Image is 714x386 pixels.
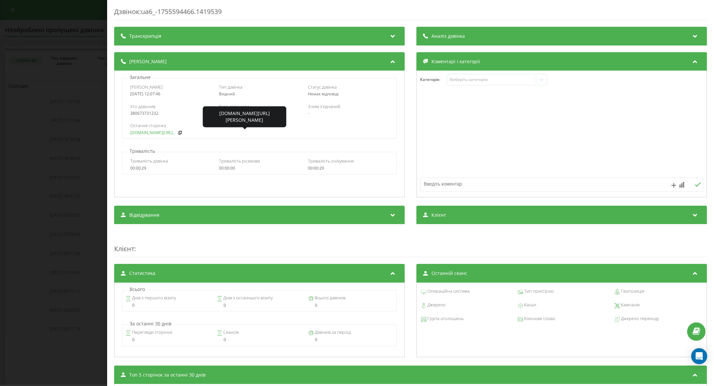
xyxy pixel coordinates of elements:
[114,231,707,257] div: :
[130,111,211,116] div: 380673731232
[219,166,300,171] div: 00:00:00
[222,329,239,336] span: Сеансів
[308,84,337,90] span: Статус дзвінка
[308,91,339,97] span: Немає відповіді
[523,302,536,308] span: Канал
[691,348,707,364] div: Open Intercom Messenger
[129,372,206,378] span: Топ 5 сторінок за останні 30 днів
[131,329,172,336] span: Перегляди сторінок
[426,315,464,322] span: Група оголошень
[129,58,167,65] span: [PERSON_NAME]
[219,84,242,90] span: Тип дзвінка
[130,122,166,128] span: Остання сторінка
[308,158,354,164] span: Тривалість очікування
[308,166,389,171] div: 00:00:29
[308,337,393,342] div: 0
[130,158,168,164] span: Тривалість дзвінка
[420,77,447,82] h4: Категорія :
[431,58,480,65] span: Коментарі і категорії
[217,303,302,308] div: 0
[219,103,249,109] span: Куди дзвонили
[114,7,707,20] div: Дзвінок : ua6_-1755594466.1419539
[219,91,235,97] span: Вхідний
[308,303,393,308] div: 0
[128,286,147,293] p: Всього
[128,148,157,155] p: Тривалість
[130,166,211,171] div: 00:00:29
[208,110,282,123] div: [DOMAIN_NAME][URL][PERSON_NAME]
[130,84,163,90] span: [PERSON_NAME]
[431,33,465,39] span: Аналіз дзвінка
[450,77,534,82] div: Виберіть категорію
[129,212,159,218] span: Відвідування
[131,295,176,301] span: Днів з першого візиту
[523,288,554,295] span: Тип пристрою
[620,288,644,295] span: Геопозиція
[128,320,173,327] p: За останні 30 днів
[217,337,302,342] div: 0
[431,212,446,218] span: Клієнт
[114,244,134,253] span: Клієнт
[130,130,175,135] a: [DOMAIN_NAME][URL]..
[126,337,211,342] div: 0
[308,103,340,109] span: З ким з'єднаний
[308,111,389,116] div: -
[314,295,345,301] span: Всього дзвінків
[426,288,470,295] span: Операційна система
[222,295,273,301] span: Днів з останнього візиту
[523,315,555,322] span: Ключове слово
[129,270,155,277] span: Статистика
[314,329,351,336] span: Дзвінків за період
[426,302,446,308] span: Джерело
[219,111,300,116] div: 380503187807
[130,92,211,96] div: [DATE] 12:07:46
[620,302,640,308] span: Кампанія
[129,33,161,39] span: Транскрипція
[620,315,659,322] span: Джерело переходу
[128,74,152,81] p: Загальне
[126,303,211,308] div: 0
[219,158,260,164] span: Тривалість розмови
[431,270,467,277] span: Останній сеанс
[130,103,155,109] span: Хто дзвонив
